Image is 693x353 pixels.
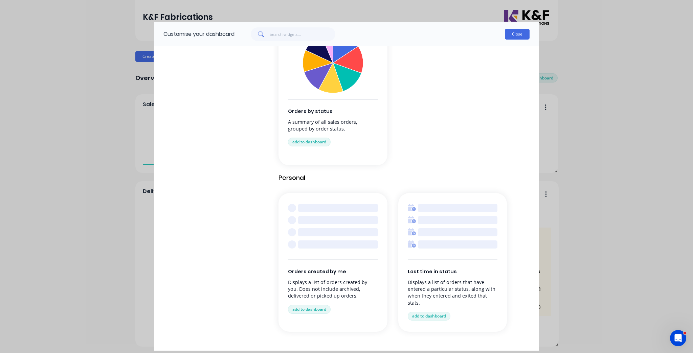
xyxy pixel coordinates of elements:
img: Calendar Timer [408,204,416,212]
button: add to dashboard [288,138,331,146]
span: Orders created by me [288,268,378,276]
img: Calendar Timer [408,228,416,236]
img: Sales Orders By Status widget [303,32,363,93]
img: Calendar Timer [408,240,416,249]
span: Last time in status [408,268,498,276]
span: Personal [278,173,530,182]
input: Search widgets... [270,27,336,41]
p: A summary of all sales orders, grouped by order status. [288,119,378,132]
button: add to dashboard [408,312,450,321]
button: Close [505,29,530,40]
p: Displays a list of orders created by you. Does not include archived, delivered or picked up orders. [288,279,378,299]
span: Orders by status [288,108,378,115]
iframe: Intercom live chat [670,330,686,346]
span: Customise your dashboard [163,30,234,38]
p: Displays a list of orders that have entered a particular status, along with when they entered and... [408,279,498,306]
img: Calendar Timer [408,216,416,224]
button: add to dashboard [288,305,331,314]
